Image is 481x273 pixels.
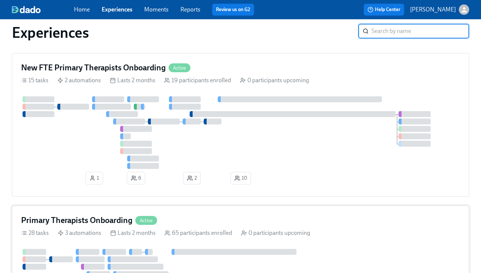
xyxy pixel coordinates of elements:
div: 0 participants upcoming [241,229,310,237]
button: [PERSON_NAME] [410,4,469,15]
span: Active [135,218,157,223]
div: 3 automations [58,229,101,237]
a: dado [12,6,74,13]
div: 28 tasks [21,229,49,237]
a: Home [74,6,90,13]
div: 65 participants enrolled [165,229,232,237]
p: [PERSON_NAME] [410,6,456,14]
h4: New FTE Primary Therapists Onboarding [21,62,166,73]
h4: Primary Therapists Onboarding [21,215,132,226]
button: Review us on G2 [212,4,254,16]
span: 2 [187,174,197,182]
a: Moments [144,6,169,13]
a: New FTE Primary Therapists OnboardingActive15 tasks 2 automations Lasts 2 months 19 participants ... [12,53,469,197]
span: Active [169,65,190,71]
a: Review us on G2 [216,6,250,13]
button: Help Center [364,4,404,16]
div: 19 participants enrolled [164,76,231,84]
span: 10 [234,174,247,182]
div: Lasts 2 months [110,76,155,84]
div: 15 tasks [21,76,48,84]
span: Help Center [367,6,400,13]
span: 1 [89,174,99,182]
span: 6 [131,174,141,182]
div: Lasts 2 months [110,229,156,237]
button: 2 [183,172,201,184]
img: dado [12,6,41,13]
button: 10 [230,172,251,184]
a: Experiences [102,6,132,13]
a: Reports [180,6,200,13]
button: 1 [85,172,103,184]
h1: Experiences [12,24,89,41]
input: Search by name [372,24,469,39]
button: 6 [127,172,145,184]
div: 0 participants upcoming [240,76,309,84]
div: 2 automations [57,76,101,84]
